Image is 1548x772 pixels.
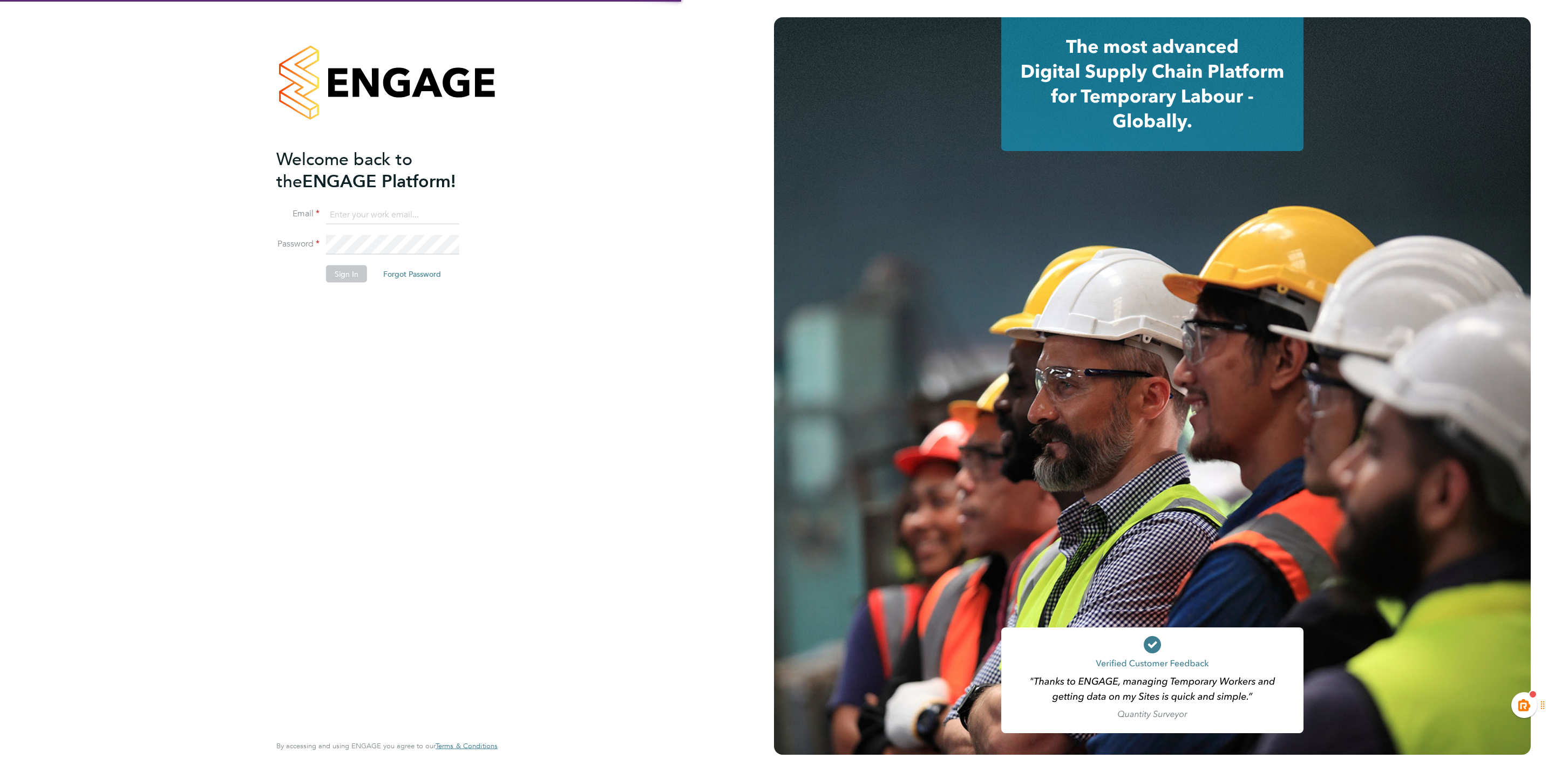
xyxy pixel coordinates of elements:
[436,741,498,750] span: Terms & Conditions
[276,741,498,750] span: By accessing and using ENGAGE you agree to our
[276,208,320,220] label: Email
[436,742,498,750] a: Terms & Conditions
[326,205,459,224] input: Enter your work email...
[276,148,412,192] span: Welcome back to the
[326,265,367,283] button: Sign In
[276,238,320,250] label: Password
[276,148,487,192] h2: ENGAGE Platform!
[375,265,450,283] button: Forgot Password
